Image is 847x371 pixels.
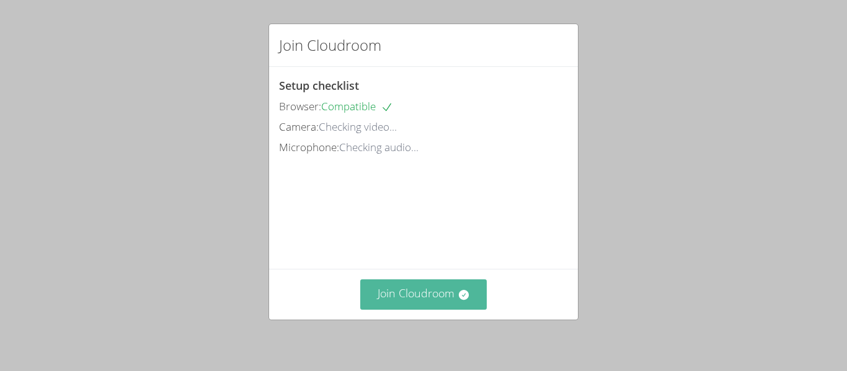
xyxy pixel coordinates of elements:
button: Join Cloudroom [360,279,487,310]
span: Microphone: [279,140,339,154]
span: Camera: [279,120,319,134]
span: Checking video... [319,120,397,134]
span: Compatible [321,99,393,113]
span: Setup checklist [279,78,359,93]
h2: Join Cloudroom [279,34,381,56]
span: Browser: [279,99,321,113]
span: Checking audio... [339,140,419,154]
